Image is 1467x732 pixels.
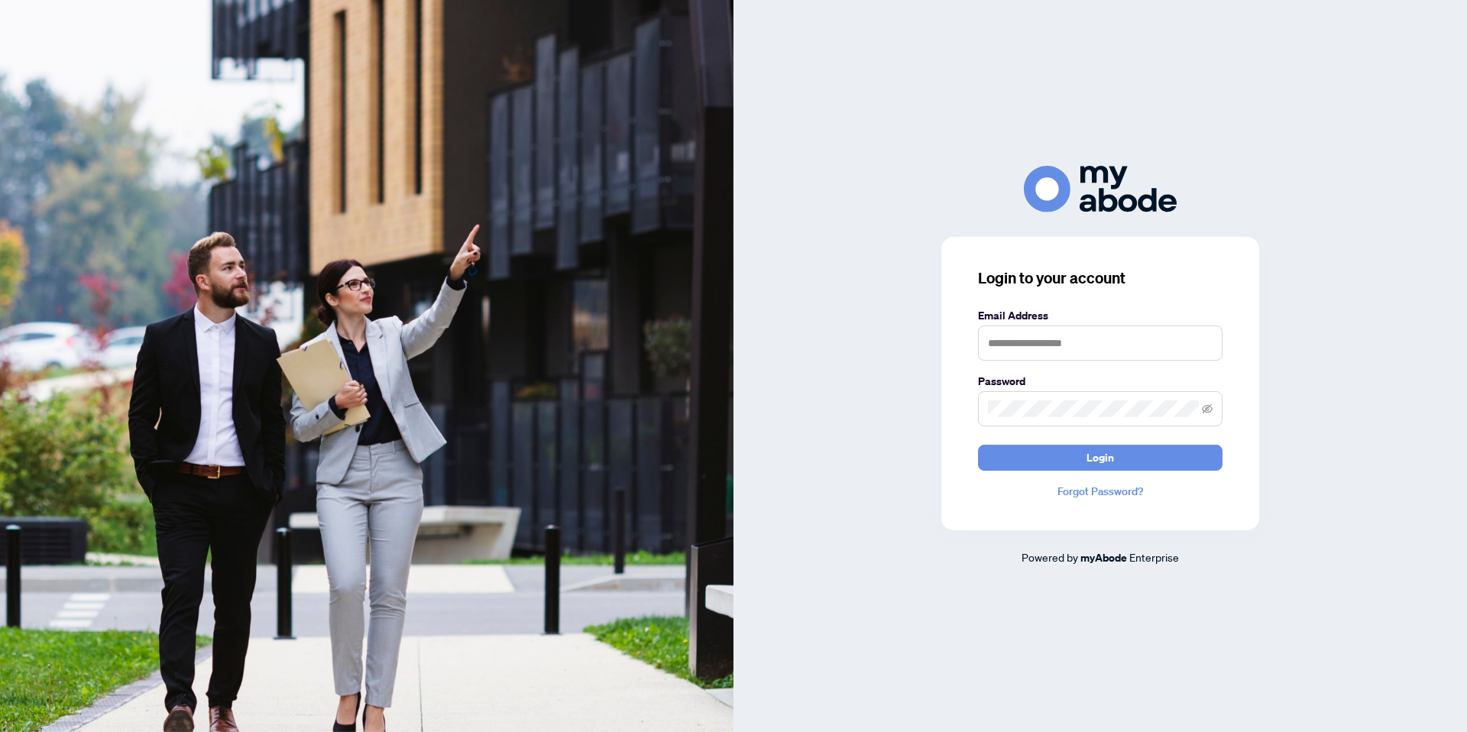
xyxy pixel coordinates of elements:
span: Login [1086,445,1114,470]
img: ma-logo [1024,166,1177,212]
span: Powered by [1022,550,1078,564]
a: Forgot Password? [978,483,1222,500]
span: eye-invisible [1202,403,1213,414]
button: Login [978,445,1222,471]
label: Email Address [978,307,1222,324]
label: Password [978,373,1222,390]
span: Enterprise [1129,550,1179,564]
a: myAbode [1080,549,1127,566]
h3: Login to your account [978,267,1222,289]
